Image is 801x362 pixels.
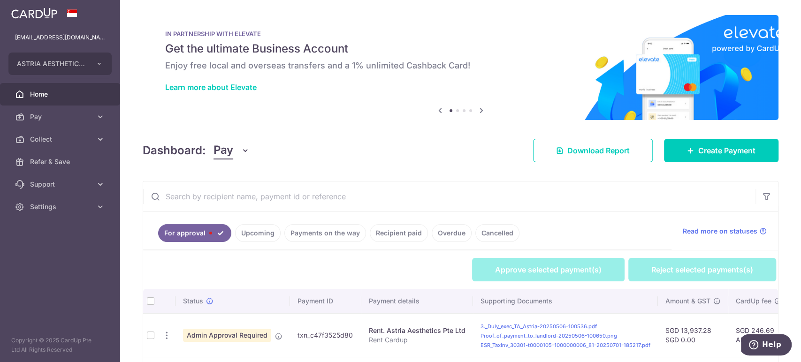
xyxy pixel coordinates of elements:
span: CardUp fee [736,296,771,306]
div: Rent. Astria Aesthetics Pte Ltd [369,326,465,335]
span: Collect [30,135,92,144]
a: Overdue [432,224,472,242]
span: Admin Approval Required [183,329,271,342]
button: ASTRIA AESTHETICS PTE. LTD. [8,53,112,75]
span: Settings [30,202,92,211]
span: Create Payment [698,145,755,156]
p: Rent Cardup [369,335,465,345]
span: Support [30,180,92,189]
td: SGD 246.69 AMA177 [728,313,789,357]
img: CardUp [11,8,57,19]
a: Learn more about Elevate [165,83,257,92]
a: 3._Duly_exec_TA_Astria-20250506-100536.pdf [481,323,597,330]
th: Supporting Documents [473,289,658,313]
a: Payments on the way [284,224,366,242]
h5: Get the ultimate Business Account [165,41,756,56]
a: For approval [158,224,231,242]
span: Amount & GST [665,296,710,306]
button: Pay [214,142,250,159]
a: Recipient paid [370,224,428,242]
a: Cancelled [475,224,519,242]
span: Status [183,296,203,306]
td: SGD 13,937.28 SGD 0.00 [658,313,728,357]
img: Renovation banner [143,15,778,120]
span: Pay [30,112,92,121]
a: ESR_TaxInv_30301-t0000105-1000000006_81-20250701-185217.pdf [481,342,650,348]
th: Payment ID [290,289,361,313]
a: Read more on statuses [683,226,767,236]
td: txn_c47f3525d80 [290,313,361,357]
span: ASTRIA AESTHETICS PTE. LTD. [17,59,86,68]
span: Pay [214,142,233,159]
iframe: Opens a widget where you can find more information [741,334,792,357]
a: Proof_of_payment_to_landlord-20250506-100650.png [481,332,617,339]
span: Home [30,90,92,99]
h6: Enjoy free local and overseas transfers and a 1% unlimited Cashback Card! [165,60,756,71]
span: Refer & Save [30,157,92,166]
input: Search by recipient name, payment id or reference [143,181,755,211]
p: [EMAIL_ADDRESS][DOMAIN_NAME] [15,33,105,42]
a: Create Payment [664,139,778,162]
span: Read more on statuses [683,226,757,236]
h4: Dashboard: [143,142,206,159]
th: Payment details [361,289,473,313]
a: Download Report [533,139,653,162]
a: Upcoming [235,224,281,242]
p: IN PARTNERSHIP WITH ELEVATE [165,30,756,38]
span: Download Report [567,145,630,156]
